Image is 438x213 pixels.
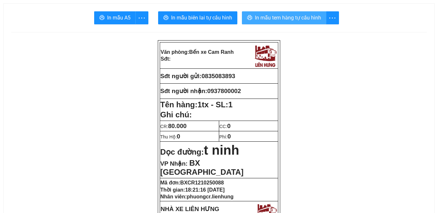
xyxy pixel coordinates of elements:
[160,110,192,119] span: Ghi chú:
[247,15,252,21] span: printer
[219,124,231,129] span: CC:
[99,15,105,21] span: printer
[204,143,239,157] span: t ninh
[135,11,148,24] button: more
[160,180,224,185] strong: Mã đơn:
[227,133,231,140] span: 0
[326,14,339,22] span: more
[219,134,231,139] span: Phí:
[255,14,321,22] span: In mẫu tem hàng tự cấu hình
[160,124,187,129] span: CR:
[227,123,231,129] span: 0
[160,134,180,139] span: Thu Hộ:
[158,11,237,24] button: printerIn mẫu biên lai tự cấu hình
[180,180,224,185] span: BXCR1210250088
[253,43,278,68] img: logo
[189,49,234,55] span: Bến xe Cam Ranh
[197,100,232,109] span: 1tx - SL:
[161,206,219,212] strong: NHÀ XE LIÊN HƯNG
[161,49,234,55] strong: Văn phòng:
[94,11,136,24] button: printerIn mẫu A5
[160,194,234,199] strong: Nhân viên:
[185,187,225,193] span: 18:21:16 [DATE]
[187,194,233,199] span: phuongcr.lienhung
[160,187,225,193] strong: Thời gian:
[228,100,232,109] span: 1
[163,15,169,21] span: printer
[107,14,131,22] span: In mẫu A5
[242,11,326,24] button: printerIn mẫu tem hàng tự cấu hình
[160,148,239,156] strong: Dọc đường:
[160,73,202,79] strong: Sđt người gửi:
[171,14,232,22] span: In mẫu biên lai tự cấu hình
[160,100,233,109] strong: Tên hàng:
[160,160,188,167] span: VP Nhận:
[161,56,171,62] strong: Sđt:
[326,11,339,24] button: more
[168,123,187,129] span: 80.000
[202,73,235,79] span: 0835083893
[160,159,244,176] span: BX [GEOGRAPHIC_DATA]
[160,88,207,94] strong: Sđt người nhận:
[136,14,148,22] span: more
[207,88,241,94] span: 0937800002
[177,133,180,140] span: 0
